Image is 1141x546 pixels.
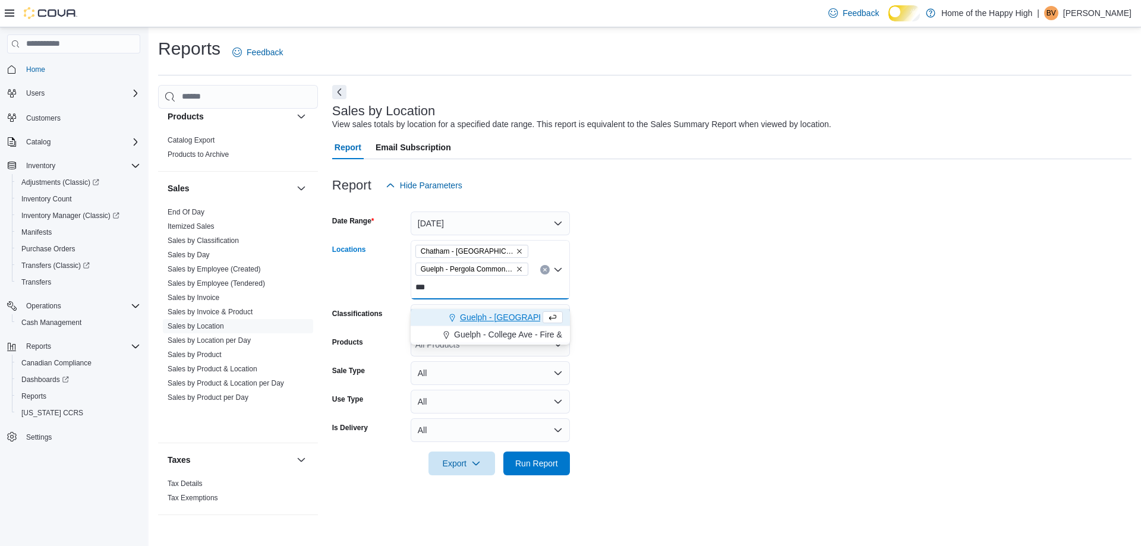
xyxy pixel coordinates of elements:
[21,111,65,125] a: Customers
[411,326,570,343] button: Guelph - College Ave - Fire & Flower
[26,137,51,147] span: Catalog
[7,56,140,476] nav: Complex example
[168,351,222,359] a: Sales by Product
[1044,6,1058,20] div: Benjamin Venning
[168,264,261,274] span: Sales by Employee (Created)
[168,250,210,260] span: Sales by Day
[168,308,253,316] a: Sales by Invoice & Product
[21,339,140,354] span: Reports
[17,192,77,206] a: Inventory Count
[2,157,145,174] button: Inventory
[21,277,51,287] span: Transfers
[158,37,220,61] h1: Reports
[26,433,52,442] span: Settings
[411,309,570,343] div: Choose from the following options
[332,337,363,347] label: Products
[12,274,145,291] button: Transfers
[168,393,248,402] a: Sales by Product per Day
[168,182,190,194] h3: Sales
[12,207,145,224] a: Inventory Manager (Classic)
[26,161,55,171] span: Inventory
[168,207,204,217] span: End Of Day
[1037,6,1039,20] p: |
[21,86,140,100] span: Users
[17,406,140,420] span: Washington CCRS
[294,109,308,124] button: Products
[168,336,251,345] span: Sales by Location per Day
[17,275,140,289] span: Transfers
[411,212,570,235] button: [DATE]
[332,423,368,433] label: Is Delivery
[21,430,140,444] span: Settings
[168,365,257,373] a: Sales by Product & Location
[21,135,55,149] button: Catalog
[17,192,140,206] span: Inventory Count
[168,251,210,259] a: Sales by Day
[17,373,140,387] span: Dashboards
[12,355,145,371] button: Canadian Compliance
[228,40,288,64] a: Feedback
[17,225,140,239] span: Manifests
[21,339,56,354] button: Reports
[415,263,528,276] span: Guelph - Pergola Commons - Fire & Flower
[17,389,140,403] span: Reports
[381,173,467,197] button: Hide Parameters
[411,418,570,442] button: All
[168,454,292,466] button: Taxes
[17,258,140,273] span: Transfers (Classic)
[332,309,383,318] label: Classifications
[17,373,74,387] a: Dashboards
[168,494,218,502] a: Tax Exemptions
[168,479,203,488] span: Tax Details
[17,209,124,223] a: Inventory Manager (Classic)
[17,275,56,289] a: Transfers
[21,430,56,444] a: Settings
[376,135,451,159] span: Email Subscription
[21,261,90,270] span: Transfers (Classic)
[12,241,145,257] button: Purchase Orders
[168,111,204,122] h3: Products
[168,222,215,231] span: Itemized Sales
[158,133,318,171] div: Products
[26,65,45,74] span: Home
[332,178,371,192] h3: Report
[515,457,558,469] span: Run Report
[168,364,257,374] span: Sales by Product & Location
[21,318,81,327] span: Cash Management
[12,405,145,421] button: [US_STATE] CCRS
[421,245,513,257] span: Chatham - [GEOGRAPHIC_DATA] - Fire & Flower
[158,476,318,515] div: Taxes
[21,194,72,204] span: Inventory Count
[294,453,308,467] button: Taxes
[168,182,292,194] button: Sales
[454,329,590,340] span: Guelph - College Ave - Fire & Flower
[168,322,224,330] a: Sales by Location
[21,228,52,237] span: Manifests
[421,263,513,275] span: Guelph - Pergola Commons - Fire & Flower
[168,150,229,159] span: Products to Archive
[21,159,60,173] button: Inventory
[21,62,140,77] span: Home
[21,211,119,220] span: Inventory Manager (Classic)
[21,86,49,100] button: Users
[24,7,77,19] img: Cova
[168,378,284,388] span: Sales by Product & Location per Day
[17,225,56,239] a: Manifests
[158,205,318,443] div: Sales
[168,307,253,317] span: Sales by Invoice & Product
[168,279,265,288] span: Sales by Employee (Tendered)
[17,389,51,403] a: Reports
[1063,6,1131,20] p: [PERSON_NAME]
[2,428,145,446] button: Settings
[168,236,239,245] span: Sales by Classification
[516,248,523,255] button: Remove Chatham - St. Clair Street - Fire & Flower from selection in this group
[332,216,374,226] label: Date Range
[436,452,488,475] span: Export
[26,301,61,311] span: Operations
[21,408,83,418] span: [US_STATE] CCRS
[26,113,61,123] span: Customers
[888,21,889,22] span: Dark Mode
[168,293,219,302] span: Sales by Invoice
[17,175,104,190] a: Adjustments (Classic)
[17,356,140,370] span: Canadian Compliance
